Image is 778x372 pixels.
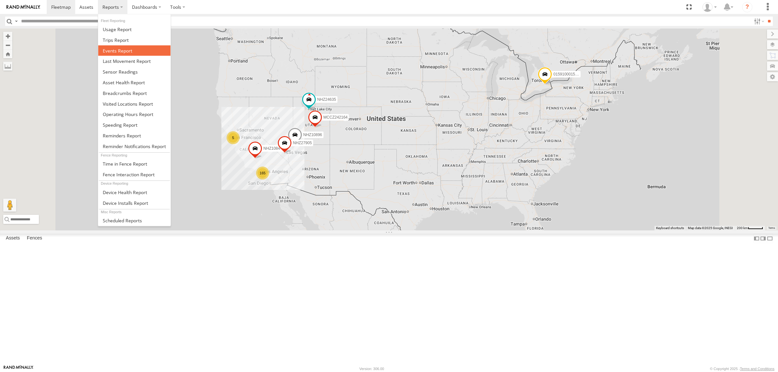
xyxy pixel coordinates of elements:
a: Asset Operating Hours Report [98,109,171,120]
a: Fence Interaction Report [98,169,171,180]
span: 200 km [737,226,748,230]
i: ? [742,2,752,12]
a: Service Reminder Notifications Report [98,141,171,152]
a: Full Events Report [98,45,171,56]
a: Last Movement Report [98,56,171,66]
button: Zoom in [3,32,12,41]
button: Zoom out [3,41,12,50]
label: Assets [3,234,23,243]
span: MCCZ242164 [324,115,348,119]
label: Measure [3,62,12,71]
a: Terms [768,227,775,229]
a: Visited Locations Report [98,99,171,109]
div: 5 [227,131,240,144]
a: Time in Fences Report [98,158,171,169]
a: Breadcrumbs Report [98,88,171,99]
button: Map Scale: 200 km per 43 pixels [735,226,765,230]
a: Terms and Conditions [740,367,774,371]
label: Map Settings [767,72,778,81]
a: Fleet Speed Report [98,120,171,130]
a: Sensor Readings [98,66,171,77]
img: rand-logo.svg [6,5,40,9]
a: Visit our Website [4,366,33,372]
span: NHZ27905 [293,140,312,145]
div: 165 [256,167,269,180]
a: Asset Health Report [98,77,171,88]
span: Map data ©2025 Google, INEGI [688,226,733,230]
a: Scheduled Reports [98,215,171,226]
div: Version: 306.00 [360,367,384,371]
a: Device Health Report [98,187,171,198]
button: Drag Pegman onto the map to open Street View [3,199,16,212]
div: © Copyright 2025 - [710,367,774,371]
label: Dock Summary Table to the Right [760,234,766,243]
a: Usage Report [98,24,171,35]
label: Fences [24,234,45,243]
label: Search Query [14,17,19,26]
span: 015910001545733 [553,72,586,76]
button: Keyboard shortcuts [656,226,684,230]
div: Zulema McIntosch [700,2,719,12]
a: Device Installs Report [98,198,171,208]
a: Trips Report [98,35,171,45]
label: Hide Summary Table [767,234,773,243]
span: NHZ24635 [317,97,336,101]
label: Search Filter Options [751,17,765,26]
span: NHZ10896 [303,132,322,137]
a: Reminders Report [98,130,171,141]
label: Dock Summary Table to the Left [753,234,760,243]
span: NHZ10844 [264,146,282,151]
button: Zoom Home [3,50,12,58]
